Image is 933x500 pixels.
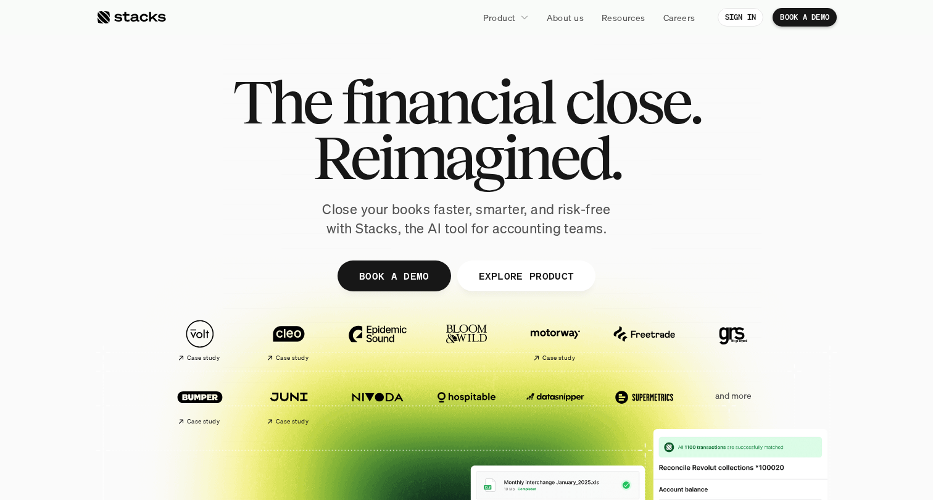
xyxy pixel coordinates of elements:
span: financial [341,74,554,130]
a: Case study [251,314,327,367]
h2: Case study [542,354,575,362]
span: The [233,74,331,130]
p: BOOK A DEMO [780,13,829,22]
p: Resources [602,11,645,24]
a: Case study [162,314,238,367]
p: BOOK A DEMO [359,267,429,285]
p: and more [695,391,771,401]
a: Case study [251,377,327,430]
p: Close your books faster, smarter, and risk-free with Stacks, the AI tool for accounting teams. [312,200,621,238]
a: Careers [656,6,703,28]
h2: Case study [276,354,309,362]
a: Case study [517,314,594,367]
h2: Case study [187,418,220,425]
a: About us [539,6,591,28]
p: EXPLORE PRODUCT [478,267,574,285]
p: About us [547,11,584,24]
span: close. [565,74,700,130]
a: Case study [162,377,238,430]
p: Careers [663,11,695,24]
p: SIGN IN [725,13,757,22]
h2: Case study [187,354,220,362]
a: EXPLORE PRODUCT [457,260,595,291]
p: Product [483,11,516,24]
span: Reimagined. [313,130,621,185]
a: Resources [594,6,653,28]
a: BOOK A DEMO [338,260,451,291]
h2: Case study [276,418,309,425]
a: SIGN IN [718,8,764,27]
a: BOOK A DEMO [773,8,837,27]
